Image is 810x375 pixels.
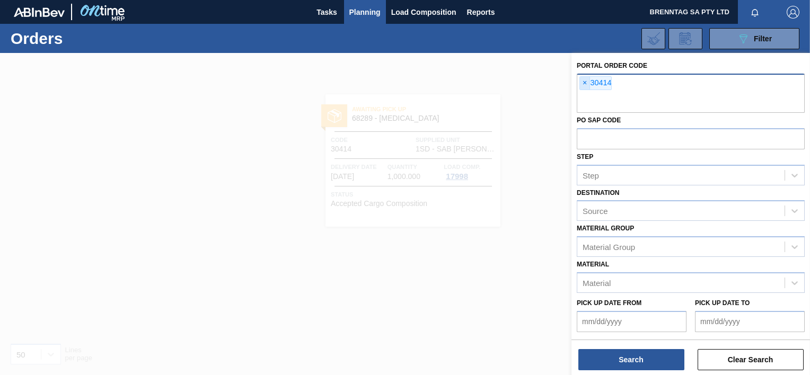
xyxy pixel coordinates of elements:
[583,278,611,287] div: Material
[577,117,621,124] label: PO SAP Code
[577,62,647,69] label: Portal Order Code
[315,6,339,19] span: Tasks
[577,153,593,160] label: Step
[787,6,799,19] img: Logout
[580,77,590,90] span: ×
[14,7,65,17] img: TNhmsLtSVTkK8tSr43FrP2fwEKptu5GPRR3wAAAABJRU5ErkJggg==
[738,5,772,20] button: Notifications
[391,6,456,19] span: Load Composition
[754,34,772,43] span: Filter
[695,299,750,307] label: Pick up Date to
[11,32,163,44] h1: Orders
[577,299,641,307] label: Pick up Date from
[668,28,702,49] div: Order Review Request
[577,311,686,332] input: mm/dd/yyyy
[467,6,495,19] span: Reports
[583,171,599,180] div: Step
[577,225,634,232] label: Material Group
[577,261,609,268] label: Material
[577,189,619,197] label: Destination
[349,6,381,19] span: Planning
[709,28,799,49] button: Filter
[583,207,608,216] div: Source
[583,243,635,252] div: Material Group
[641,28,665,49] div: Import Order Negotiation
[695,311,805,332] input: mm/dd/yyyy
[579,76,612,90] div: 30414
